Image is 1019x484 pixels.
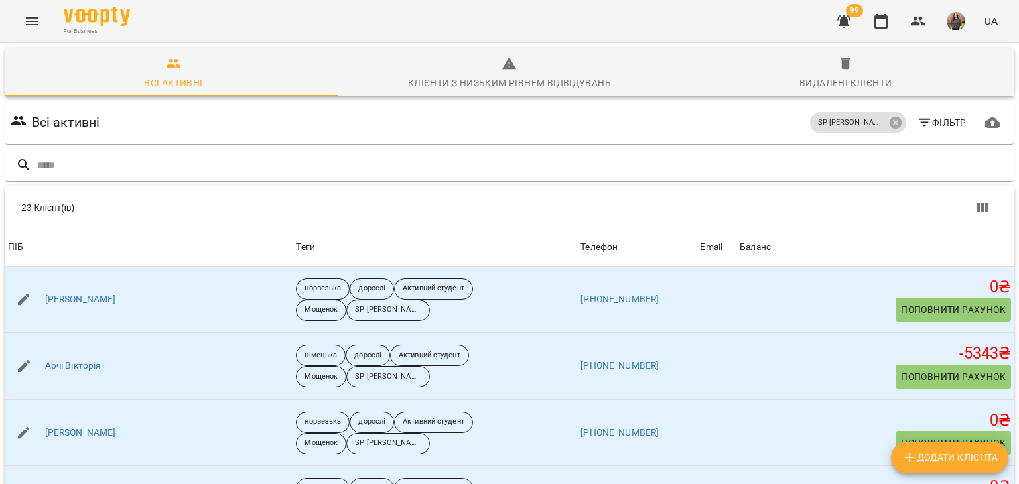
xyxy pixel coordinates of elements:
span: Поповнити рахунок [901,302,1006,318]
button: Поповнити рахунок [896,431,1011,455]
div: норвезька [296,412,350,433]
div: Sort [700,239,722,255]
button: Поповнити рахунок [896,365,1011,389]
div: Email [700,239,722,255]
h5: -5343 ₴ [740,343,1011,364]
div: Мощенок [296,433,346,454]
p: дорослі [354,350,381,361]
button: Додати клієнта [891,442,1008,473]
div: норвезька [296,278,350,300]
a: [PHONE_NUMBER] [580,427,659,438]
div: Sort [740,239,771,255]
span: 99 [846,4,863,17]
h5: 0 ₴ [740,277,1011,298]
span: Email [700,239,734,255]
p: німецька [305,350,337,361]
p: дорослі [358,416,385,428]
div: SP [PERSON_NAME] [346,366,430,387]
span: UA [984,14,998,28]
p: норвезька [305,283,341,294]
div: ПІБ [8,239,23,255]
p: Активний студент [403,416,464,428]
div: Table Toolbar [5,186,1014,229]
h5: 0 ₴ [740,410,1011,431]
span: Поповнити рахунок [901,435,1006,451]
h6: Всі активні [32,112,100,133]
div: Активний студент [390,345,469,366]
div: SP [PERSON_NAME] [810,112,906,133]
a: [PERSON_NAME] [45,426,116,440]
p: SP [PERSON_NAME] [355,371,421,383]
span: Фільтр [917,115,967,131]
p: Мощенок [305,438,338,449]
div: Всі активні [144,75,202,91]
p: Мощенок [305,371,338,383]
a: [PHONE_NUMBER] [580,360,659,371]
p: дорослі [358,283,385,294]
a: [PERSON_NAME] [45,293,116,306]
div: дорослі [346,345,390,366]
p: Активний студент [399,350,460,361]
div: Теги [296,239,575,255]
button: UA [979,9,1003,33]
img: Voopty Logo [64,7,130,26]
span: Телефон [580,239,695,255]
p: SP [PERSON_NAME] [818,117,884,129]
div: SP [PERSON_NAME] [346,433,430,454]
span: Додати клієнта [902,450,998,465]
div: Баланс [740,239,771,255]
p: Мощенок [305,304,338,316]
p: SP [PERSON_NAME] [355,438,421,449]
span: For Business [64,27,130,36]
div: Активний студент [394,278,473,300]
div: Sort [580,239,618,255]
div: Активний студент [394,412,473,433]
p: Активний студент [403,283,464,294]
div: дорослі [350,412,394,433]
div: дорослі [350,278,394,300]
button: Поповнити рахунок [896,298,1011,322]
div: Клієнти з низьким рівнем відвідувань [408,75,611,91]
div: 23 Клієнт(ів) [21,201,520,214]
button: Показати колонки [966,192,998,223]
div: Телефон [580,239,618,255]
div: SP [PERSON_NAME] [346,300,430,321]
a: [PHONE_NUMBER] [580,294,659,304]
button: Menu [16,5,48,37]
div: Мощенок [296,300,346,321]
button: Фільтр [912,111,972,135]
div: Мощенок [296,366,346,387]
div: Видалені клієнти [799,75,892,91]
span: Поповнити рахунок [901,369,1006,385]
div: Sort [8,239,23,255]
p: норвезька [305,416,341,428]
span: Баланс [740,239,1011,255]
img: 7a0c59d5fd3336b88288794a7f9749f6.jpeg [947,12,965,30]
div: німецька [296,345,346,366]
span: ПІБ [8,239,291,255]
a: Арчі Вікторія [45,359,102,373]
p: SP [PERSON_NAME] [355,304,421,316]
